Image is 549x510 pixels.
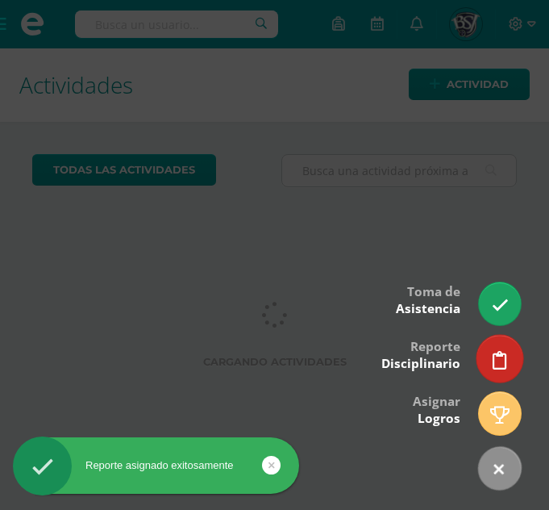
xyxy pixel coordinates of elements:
div: Reporte asignado exitosamente [13,458,299,473]
span: Logros [418,410,460,427]
div: Reporte [381,328,460,380]
span: Asistencia [396,300,460,317]
div: Asignar [413,382,460,435]
span: Disciplinario [381,355,460,372]
div: Toma de [396,273,460,325]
